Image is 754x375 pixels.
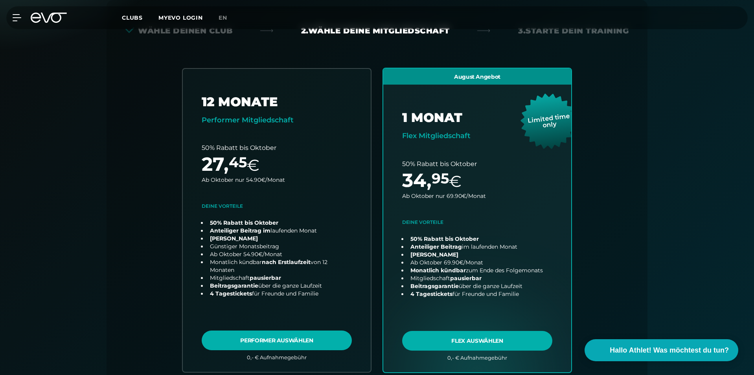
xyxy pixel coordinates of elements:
span: Clubs [122,14,143,21]
a: choose plan [383,68,571,372]
a: choose plan [183,69,371,372]
span: Hallo Athlet! Was möchtest du tun? [610,345,729,356]
button: Hallo Athlet! Was möchtest du tun? [585,339,738,361]
a: Clubs [122,14,158,21]
span: en [219,14,227,21]
a: MYEVO LOGIN [158,14,203,21]
a: en [219,13,237,22]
